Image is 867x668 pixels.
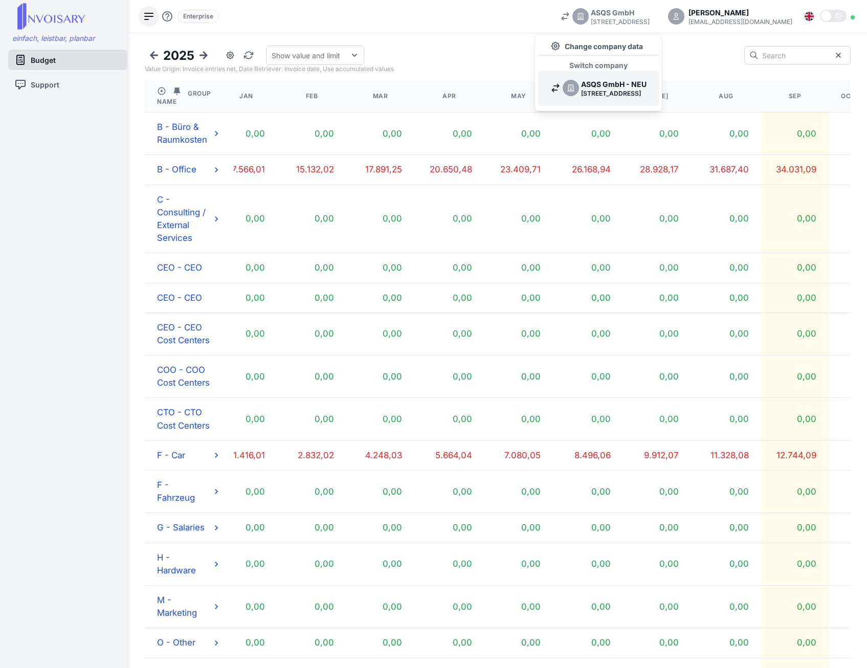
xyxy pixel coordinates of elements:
span: 0,00 [797,600,816,613]
span: 0,00 [797,127,816,140]
span: H - Hardware [157,551,207,577]
span: 0,00 [591,327,611,340]
span: G - Salaries [157,521,205,534]
span: 0,00 [453,600,472,613]
span: 0,00 [591,413,611,426]
span: 0,00 [453,370,472,383]
span: 7.566,01 [232,163,265,176]
span: 0,00 [521,600,541,613]
span: 0,00 [315,370,334,383]
span: Support [31,79,59,90]
div: Oct [841,92,855,100]
span: 0,00 [246,292,265,304]
span: 0,00 [797,212,816,225]
span: 0,00 [315,127,334,140]
span: 0,00 [315,212,334,225]
span: 0,00 [246,636,265,649]
span: 0,00 [453,212,472,225]
span: 0,00 [383,600,402,613]
span: 11.328,08 [710,449,749,462]
span: 0,00 [729,212,749,225]
span: 0,00 [383,292,402,304]
span: 0,00 [246,413,265,426]
span: 0,00 [315,600,334,613]
span: 0,00 [659,636,679,649]
span: 0,00 [453,127,472,140]
span: 0,00 [591,558,611,570]
span: 0,00 [521,370,541,383]
span: 20.650,48 [430,163,472,176]
span: 0,00 [659,127,679,140]
span: 0,00 [797,261,816,274]
span: 0,00 [659,485,679,498]
span: 0,00 [729,370,749,383]
div: ASQS GmbH [591,7,650,18]
div: Value Origin: Invoice entries net, Date Retriever: Invoice date, Use accumulated values [145,65,851,73]
span: B - Büro & Raumkosten [157,121,207,146]
span: 5.664,04 [435,449,472,462]
span: 0,00 [729,600,749,613]
span: 4.248,03 [365,449,402,462]
span: 0,00 [383,127,402,140]
span: 0,00 [246,370,265,383]
span: 0,00 [453,485,472,498]
span: 1.416,01 [233,449,265,462]
span: 0,00 [659,600,679,613]
span: 0,00 [797,521,816,534]
span: F - Car [157,449,185,462]
span: 0,00 [591,370,611,383]
span: 0,00 [659,521,679,534]
span: 0,00 [659,370,679,383]
span: CEO - CEO Cost Centers [157,321,217,347]
span: C - Consulting / External Services [157,193,207,245]
span: 0,00 [797,370,816,383]
span: 9.912,07 [644,449,679,462]
span: 0,00 [521,212,541,225]
span: 2.832,02 [298,449,334,462]
span: 0,00 [729,558,749,570]
div: Feb [290,92,334,100]
span: 0,00 [521,413,541,426]
span: Switch company [569,60,628,71]
span: einfach, leistbar, planbar [12,34,95,42]
span: 0,00 [591,485,611,498]
span: 0,00 [315,521,334,534]
img: Flag_en.svg [805,12,814,21]
span: 0,00 [729,485,749,498]
div: [STREET_ADDRESS] [591,18,650,26]
span: 17.891,25 [365,163,402,176]
span: 0,00 [383,212,402,225]
span: 26.168,94 [572,163,611,176]
span: 0,00 [659,261,679,274]
span: 0,00 [521,636,541,649]
button: Next year [194,46,213,64]
span: 0,00 [729,413,749,426]
span: 0,00 [729,327,749,340]
span: 0,00 [797,413,816,426]
div: Mar [359,92,402,100]
span: 0,00 [591,636,611,649]
div: Apr [427,92,472,100]
span: 23.409,71 [500,163,541,176]
span: 0,00 [453,413,472,426]
span: 8.496,06 [574,449,611,462]
span: 0,00 [315,636,334,649]
span: COO - COO Cost Centers [157,364,217,389]
span: 0,00 [729,292,749,304]
span: 0,00 [453,558,472,570]
span: 0,00 [591,521,611,534]
span: 0,00 [591,127,611,140]
span: 0,00 [453,327,472,340]
div: Enterprise [177,10,219,23]
span: 0,00 [246,327,265,340]
span: 0,00 [591,212,611,225]
span: 0,00 [383,370,402,383]
div: [STREET_ADDRESS] [581,90,647,98]
span: O - Other [157,636,195,649]
span: 0,00 [315,292,334,304]
span: 0,00 [797,485,816,498]
span: 0,00 [383,636,402,649]
span: 0,00 [246,558,265,570]
span: 0,00 [383,327,402,340]
span: 0,00 [315,485,334,498]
